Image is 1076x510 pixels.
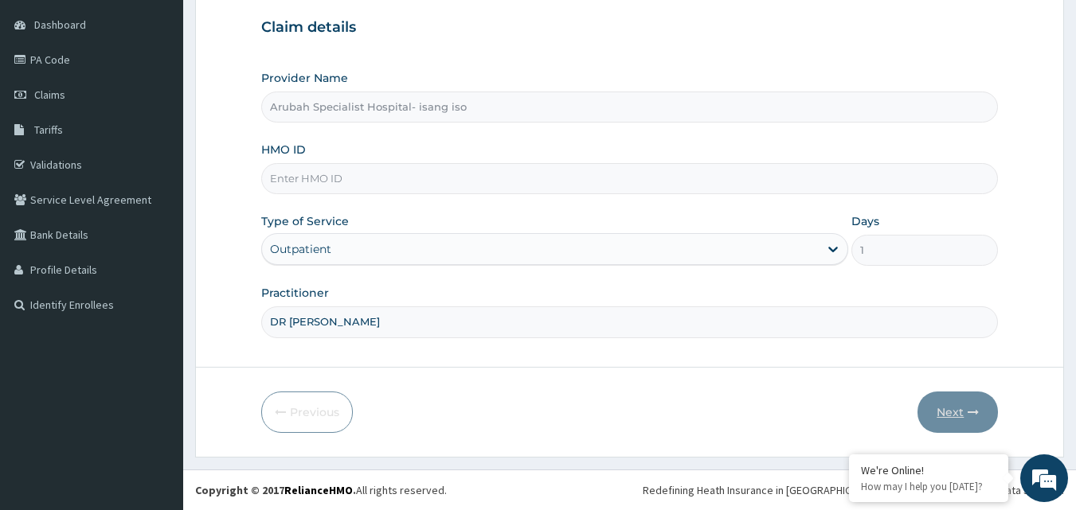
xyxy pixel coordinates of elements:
input: Enter HMO ID [261,163,999,194]
div: Minimize live chat window [261,8,299,46]
span: Claims [34,88,65,102]
span: We're online! [92,154,220,314]
label: Practitioner [261,285,329,301]
textarea: Type your message and hit 'Enter' [8,341,303,396]
p: How may I help you today? [861,480,996,493]
label: Days [851,213,879,229]
span: Dashboard [34,18,86,32]
div: We're Online! [861,463,996,477]
strong: Copyright © 2017 . [195,483,356,497]
div: Outpatient [270,241,331,257]
label: HMO ID [261,142,306,158]
footer: All rights reserved. [183,469,1076,510]
label: Type of Service [261,213,349,229]
label: Provider Name [261,70,348,86]
button: Next [918,391,998,433]
input: Enter Name [261,306,999,337]
span: Tariffs [34,123,63,137]
div: Chat with us now [83,89,268,110]
div: Redefining Heath Insurance in [GEOGRAPHIC_DATA] using Telemedicine and Data Science! [643,482,1064,498]
button: Previous [261,391,353,433]
h3: Claim details [261,19,999,37]
a: RelianceHMO [284,483,353,497]
img: d_794563401_company_1708531726252_794563401 [29,80,65,119]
